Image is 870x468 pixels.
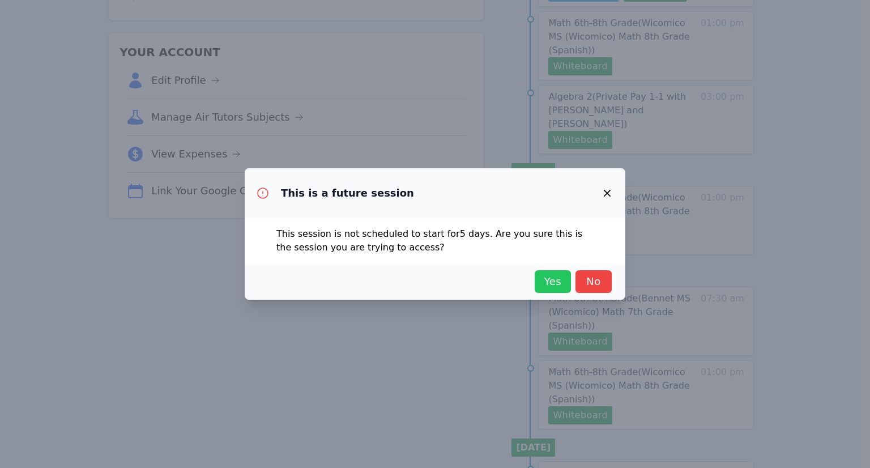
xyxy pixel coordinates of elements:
span: No [581,274,606,290]
button: Yes [535,270,571,293]
p: This session is not scheduled to start for 5 days . Are you sure this is the session you are tryi... [276,227,594,254]
span: Yes [540,274,565,290]
button: No [575,270,612,293]
h3: This is a future session [281,186,414,200]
